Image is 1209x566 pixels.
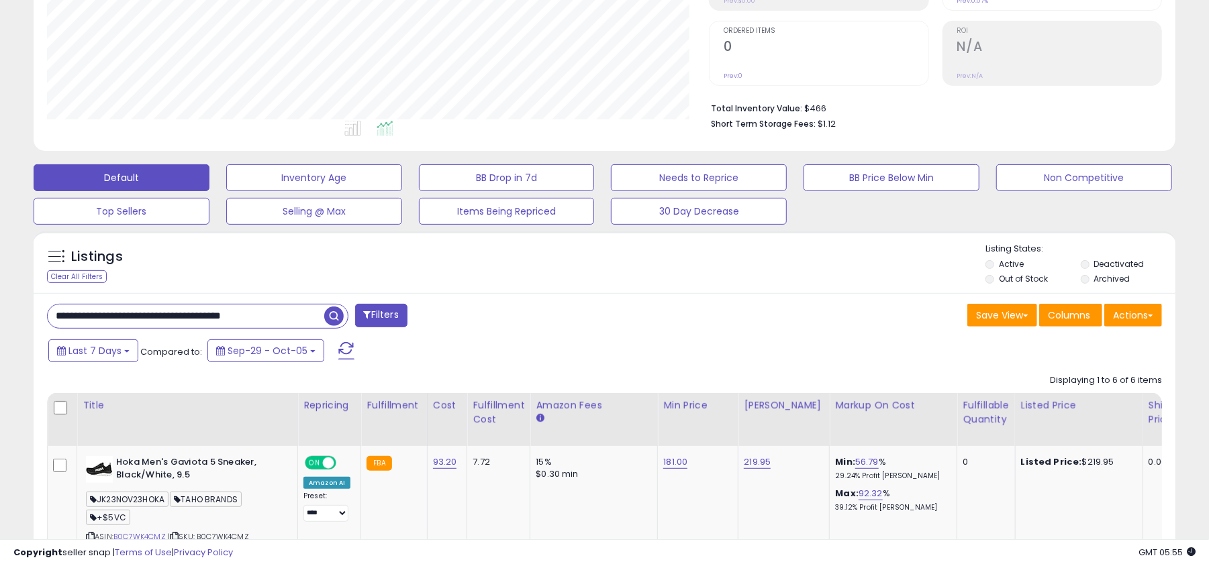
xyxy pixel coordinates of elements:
[985,243,1175,256] p: Listing States:
[1094,273,1130,284] label: Archived
[967,304,1037,327] button: Save View
[34,198,209,225] button: Top Sellers
[71,247,123,266] h5: Listings
[116,456,279,484] b: Hoka Men's Gaviota 5 Sneaker, Black/White, 9.5
[536,398,652,412] div: Amazon Fees
[1048,308,1090,322] span: Columns
[1021,398,1137,412] div: Listed Price
[724,27,928,35] span: Ordered Items
[48,339,138,362] button: Last 7 Days
[433,455,457,469] a: 93.20
[433,398,462,412] div: Cost
[419,198,595,225] button: Items Being Repriced
[536,456,647,468] div: 15%
[207,339,324,362] button: Sep-29 - Oct-05
[724,72,742,80] small: Prev: 0
[303,492,350,522] div: Preset:
[996,164,1172,191] button: Non Competitive
[663,455,687,469] a: 181.00
[536,468,647,480] div: $0.30 min
[999,258,1024,270] label: Active
[473,398,524,427] div: Fulfillment Cost
[86,456,113,483] img: 31k-w50BKjL._SL40_.jpg
[13,547,233,559] div: seller snap | |
[744,455,771,469] a: 219.95
[818,117,836,130] span: $1.12
[536,412,544,424] small: Amazon Fees.
[1094,258,1145,270] label: Deactivated
[306,457,323,469] span: ON
[170,492,242,507] span: TAHO BRANDS
[999,273,1048,284] label: Out of Stock
[835,455,855,468] b: Min:
[86,510,130,525] span: +$5VC
[711,103,802,114] b: Total Inventory Value:
[711,99,1152,115] li: $466
[663,398,732,412] div: Min Price
[1104,304,1162,327] button: Actions
[1021,455,1082,468] b: Listed Price:
[957,27,1161,35] span: ROI
[835,487,859,500] b: Max:
[1139,546,1196,559] span: 2025-10-13 05:55 GMT
[1149,456,1171,468] div: 0.00
[835,456,947,481] div: %
[367,456,391,471] small: FBA
[226,164,402,191] button: Inventory Age
[83,398,292,412] div: Title
[47,270,107,283] div: Clear All Filters
[303,477,350,489] div: Amazon AI
[855,455,879,469] a: 56.79
[473,456,520,468] div: 7.72
[68,344,122,357] span: Last 7 Days
[34,164,209,191] button: Default
[963,456,1004,468] div: 0
[804,164,979,191] button: BB Price Below Min
[957,72,983,80] small: Prev: N/A
[835,398,951,412] div: Markup on Cost
[228,344,307,357] span: Sep-29 - Oct-05
[86,492,168,507] span: JK23NOV23HOKA
[744,398,824,412] div: [PERSON_NAME]
[355,304,407,327] button: Filters
[303,398,355,412] div: Repricing
[226,198,402,225] button: Selling @ Max
[957,39,1161,57] h2: N/A
[611,164,787,191] button: Needs to Reprice
[859,487,883,500] a: 92.32
[1050,374,1162,387] div: Displaying 1 to 6 of 6 items
[963,398,1009,427] div: Fulfillable Quantity
[419,164,595,191] button: BB Drop in 7d
[611,198,787,225] button: 30 Day Decrease
[835,471,947,481] p: 29.24% Profit [PERSON_NAME]
[724,39,928,57] h2: 0
[835,488,947,512] div: %
[13,546,62,559] strong: Copyright
[367,398,421,412] div: Fulfillment
[1149,398,1175,427] div: Ship Price
[140,345,202,358] span: Compared to:
[711,118,816,129] b: Short Term Storage Fees:
[835,503,947,512] p: 39.12% Profit [PERSON_NAME]
[1039,304,1102,327] button: Columns
[334,457,356,469] span: OFF
[1021,456,1132,468] div: $219.95
[115,546,172,559] a: Terms of Use
[174,546,233,559] a: Privacy Policy
[830,393,957,446] th: The percentage added to the cost of goods (COGS) that forms the calculator for Min & Max prices.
